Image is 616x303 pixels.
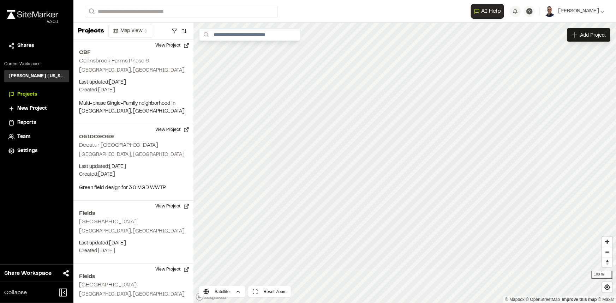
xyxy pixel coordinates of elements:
[79,67,188,74] p: [GEOGRAPHIC_DATA], [GEOGRAPHIC_DATA]
[592,271,612,279] div: 100 mi
[17,133,30,141] span: Team
[151,124,193,135] button: View Project
[79,86,188,94] p: Created: [DATE]
[79,143,158,148] h2: Decatur [GEOGRAPHIC_DATA]
[17,105,47,113] span: New Project
[8,133,65,141] a: Team
[8,119,65,127] a: Reports
[151,264,193,275] button: View Project
[7,19,58,25] div: Oh geez...please don't...
[79,219,137,224] h2: [GEOGRAPHIC_DATA]
[78,26,104,36] p: Projects
[79,171,188,178] p: Created: [DATE]
[79,79,188,86] p: Last updated: [DATE]
[544,6,605,17] button: [PERSON_NAME]
[471,4,507,19] div: Open AI Assistant
[17,147,37,155] span: Settings
[602,282,612,292] button: Find my location
[505,297,525,302] a: Mapbox
[544,6,555,17] img: User
[4,61,69,67] p: Current Workspace
[79,228,188,235] p: [GEOGRAPHIC_DATA], [GEOGRAPHIC_DATA]
[196,293,227,301] a: Mapbox logo
[85,6,97,17] button: Search
[526,297,560,302] a: OpenStreetMap
[151,40,193,51] button: View Project
[602,257,612,267] button: Reset bearing to north
[602,247,612,257] button: Zoom out
[79,59,149,63] h2: Collinsbrook Farms Phase 6
[7,10,58,19] img: rebrand.png
[79,247,188,255] p: Created: [DATE]
[580,31,606,38] span: Add Project
[79,133,188,141] h2: 061009069
[248,286,291,297] button: Reset Zoom
[558,7,599,15] span: [PERSON_NAME]
[602,237,612,247] button: Zoom in
[79,163,188,171] p: Last updated: [DATE]
[79,48,188,57] h2: CBF
[79,151,188,159] p: [GEOGRAPHIC_DATA], [GEOGRAPHIC_DATA]
[79,283,137,287] h2: [GEOGRAPHIC_DATA]
[4,289,27,297] span: Collapse
[8,105,65,113] a: New Project
[193,23,616,303] canvas: Map
[8,42,65,50] a: Shares
[481,7,501,16] span: AI Help
[79,240,188,247] p: Last updated: [DATE]
[4,269,52,278] span: Share Workspace
[79,184,188,192] p: Green field design for 3.0 MGD WWTP
[602,257,612,267] span: Reset bearing to north
[8,73,65,79] h3: [PERSON_NAME] [US_STATE]
[79,100,188,115] p: Multi-phase Single-Family neighborhood in [GEOGRAPHIC_DATA], [GEOGRAPHIC_DATA].
[8,91,65,98] a: Projects
[8,147,65,155] a: Settings
[79,272,188,281] h2: Fields
[79,209,188,218] h2: Fields
[17,91,37,98] span: Projects
[17,42,34,50] span: Shares
[598,297,614,302] a: Maxar
[471,4,504,19] button: Open AI Assistant
[151,201,193,212] button: View Project
[17,119,36,127] span: Reports
[199,286,245,297] button: Satellite
[79,291,188,298] p: [GEOGRAPHIC_DATA], [GEOGRAPHIC_DATA]
[562,297,597,302] a: Map feedback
